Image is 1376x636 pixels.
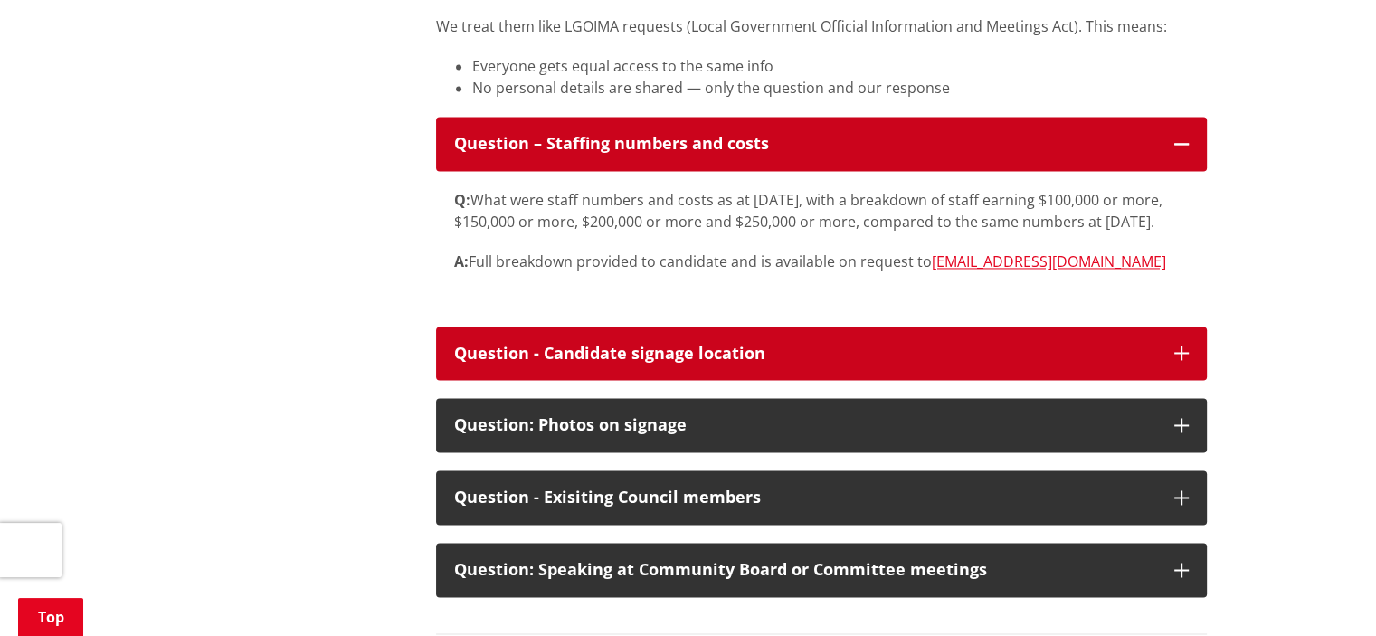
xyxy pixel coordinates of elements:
div: Question - Candidate signage location [454,345,1156,363]
li: No personal details are shared — only the question and our response [472,77,1207,99]
a: Top [18,598,83,636]
strong: A: [454,252,469,271]
div: Question - Exisiting Council members [454,489,1156,507]
button: Question - Exisiting Council members [436,470,1207,525]
p: Full breakdown provided to candidate and is available on request to [454,251,1189,272]
div: Question: Speaking at Community Board or Committee meetings [454,561,1156,579]
div: Question: Photos on signage [454,416,1156,434]
button: Question: Photos on signage [436,398,1207,452]
button: Question: Speaking at Community Board or Committee meetings [436,543,1207,597]
p: What were staff numbers and costs as at [DATE], with a breakdown of staff earning $100,000 or mor... [454,189,1189,233]
div: Question – Staffing numbers and costs [454,135,1156,153]
iframe: Messenger Launcher [1293,560,1358,625]
button: Question - Candidate signage location [436,327,1207,381]
p: We treat them like LGOIMA requests (Local Government Official Information and Meetings Act). This... [436,15,1207,37]
strong: Q: [454,190,470,210]
button: Question – Staffing numbers and costs [436,117,1207,171]
a: [EMAIL_ADDRESS][DOMAIN_NAME] [932,252,1166,271]
li: Everyone gets equal access to the same info [472,55,1207,77]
